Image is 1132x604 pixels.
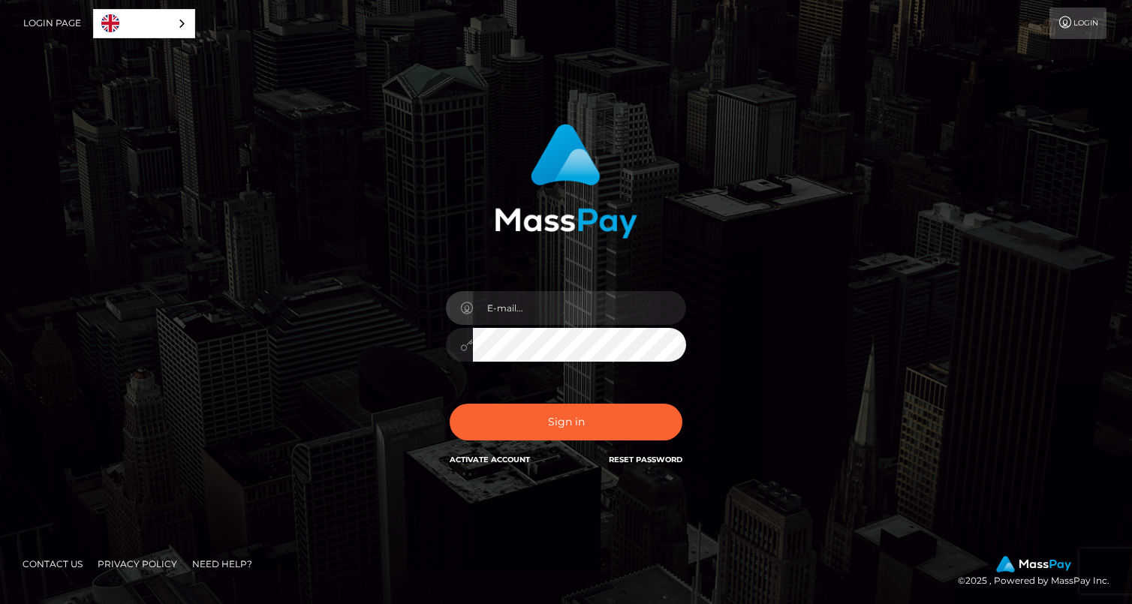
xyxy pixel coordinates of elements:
[23,8,81,39] a: Login Page
[958,556,1121,589] div: © 2025 , Powered by MassPay Inc.
[495,124,637,239] img: MassPay Login
[94,10,194,38] a: English
[92,552,183,575] a: Privacy Policy
[450,455,530,464] a: Activate Account
[473,291,686,325] input: E-mail...
[609,455,682,464] a: Reset Password
[1049,8,1106,39] a: Login
[17,552,89,575] a: Contact Us
[186,552,258,575] a: Need Help?
[93,9,195,38] aside: Language selected: English
[93,9,195,38] div: Language
[450,404,682,440] button: Sign in
[996,556,1071,572] img: MassPay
